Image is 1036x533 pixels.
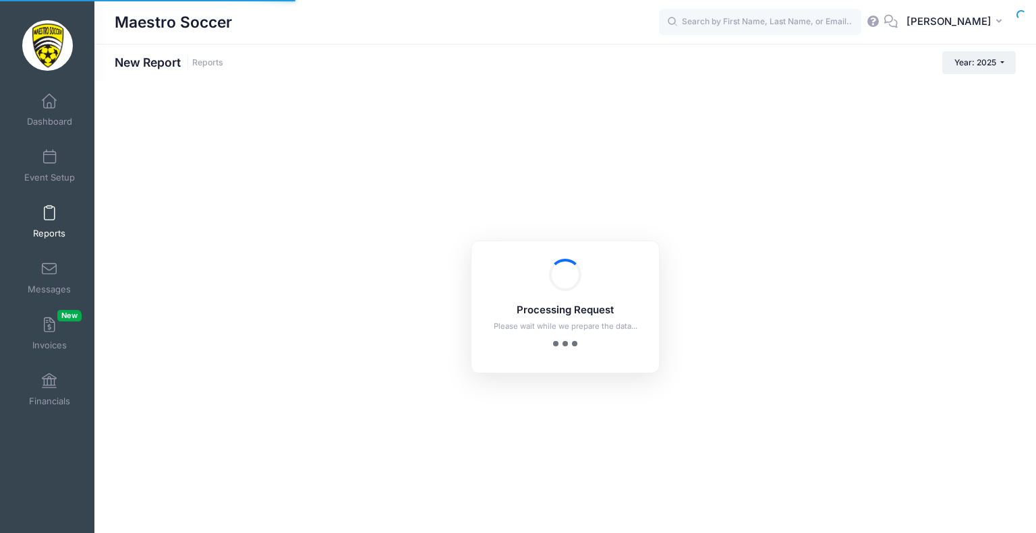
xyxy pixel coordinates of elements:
[906,14,991,29] span: [PERSON_NAME]
[18,310,82,357] a: InvoicesNew
[32,340,67,351] span: Invoices
[27,116,72,127] span: Dashboard
[954,57,996,67] span: Year: 2025
[18,86,82,133] a: Dashboard
[489,305,641,317] h5: Processing Request
[659,9,861,36] input: Search by First Name, Last Name, or Email...
[33,228,65,239] span: Reports
[57,310,82,321] span: New
[489,321,641,332] p: Please wait while we prepare the data...
[18,254,82,301] a: Messages
[192,58,223,68] a: Reports
[115,55,223,69] h1: New Report
[29,396,70,407] span: Financials
[24,172,75,183] span: Event Setup
[18,366,82,413] a: Financials
[898,7,1016,38] button: [PERSON_NAME]
[22,20,73,71] img: Maestro Soccer
[942,51,1016,74] button: Year: 2025
[115,7,232,38] h1: Maestro Soccer
[18,198,82,245] a: Reports
[18,142,82,189] a: Event Setup
[28,284,71,295] span: Messages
